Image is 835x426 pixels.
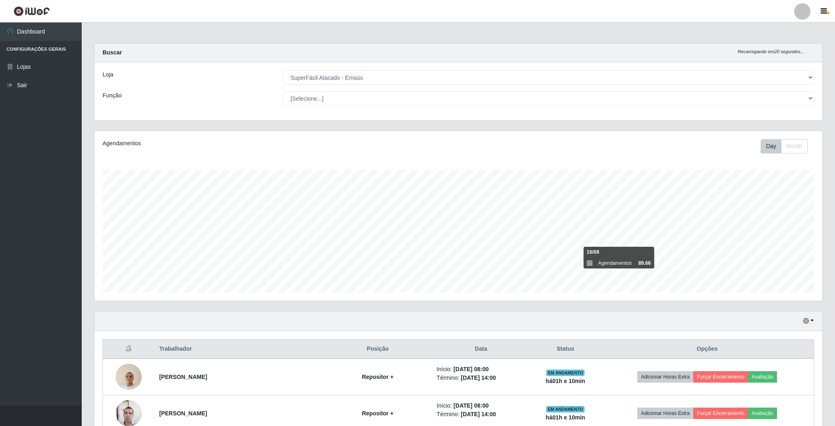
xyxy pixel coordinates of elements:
div: Agendamentos [103,139,392,148]
label: Função [103,91,122,100]
strong: Repositor + [362,410,393,417]
strong: [PERSON_NAME] [159,410,207,417]
strong: há 01 h e 10 min [546,378,585,384]
button: Adicionar Horas Extra [637,408,693,419]
button: Month [781,139,808,153]
button: Forçar Encerramento [693,371,748,383]
div: Toolbar with button groups [761,139,814,153]
strong: [PERSON_NAME] [159,374,207,380]
li: Início: [437,401,525,410]
li: Término: [437,410,525,419]
th: Trabalhador [154,340,324,359]
img: CoreUI Logo [13,6,50,16]
strong: há 01 h e 10 min [546,414,585,421]
th: Data [432,340,530,359]
th: Status [530,340,601,359]
time: [DATE] 14:00 [461,411,496,417]
button: Forçar Encerramento [693,408,748,419]
div: First group [761,139,808,153]
i: Recarregando em 20 segundos... [738,49,804,54]
button: Adicionar Horas Extra [637,371,693,383]
strong: Repositor + [362,374,393,380]
li: Início: [437,365,525,374]
label: Loja [103,70,113,79]
th: Opções [601,340,814,359]
time: [DATE] 14:00 [461,374,496,381]
button: Avaliação [748,408,777,419]
time: [DATE] 08:00 [453,366,489,372]
button: Day [761,139,781,153]
li: Término: [437,374,525,382]
strong: Buscar [103,49,122,56]
th: Posição [324,340,431,359]
button: Avaliação [748,371,777,383]
time: [DATE] 08:00 [453,402,489,409]
img: 1736442351391.jpeg [116,359,142,394]
span: EM ANDAMENTO [546,370,585,376]
span: EM ANDAMENTO [546,406,585,412]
